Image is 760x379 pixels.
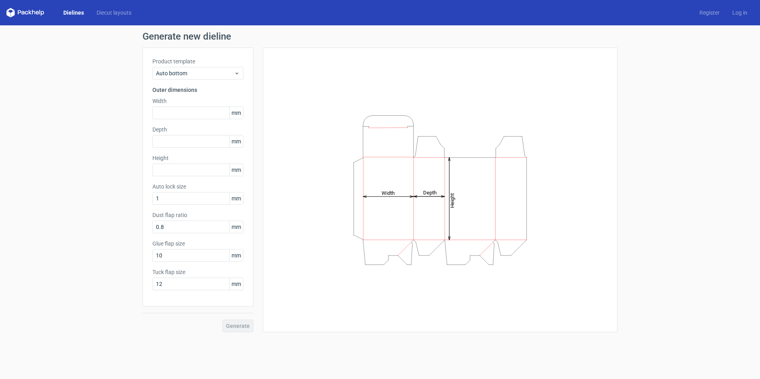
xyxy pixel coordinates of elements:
[449,193,455,208] tspan: Height
[229,192,243,204] span: mm
[152,57,243,65] label: Product template
[229,249,243,261] span: mm
[229,135,243,147] span: mm
[229,221,243,233] span: mm
[229,164,243,176] span: mm
[229,107,243,119] span: mm
[152,183,243,190] label: Auto lock size
[142,32,617,41] h1: Generate new dieline
[152,240,243,248] label: Glue flap size
[152,86,243,94] h3: Outer dimensions
[229,278,243,290] span: mm
[382,190,395,196] tspan: Width
[152,126,243,133] label: Depth
[57,9,90,17] a: Dielines
[156,69,234,77] span: Auto bottom
[726,9,754,17] a: Log in
[152,154,243,162] label: Height
[693,9,726,17] a: Register
[152,268,243,276] label: Tuck flap size
[152,211,243,219] label: Dust flap ratio
[423,190,437,196] tspan: Depth
[90,9,138,17] a: Diecut layouts
[152,97,243,105] label: Width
